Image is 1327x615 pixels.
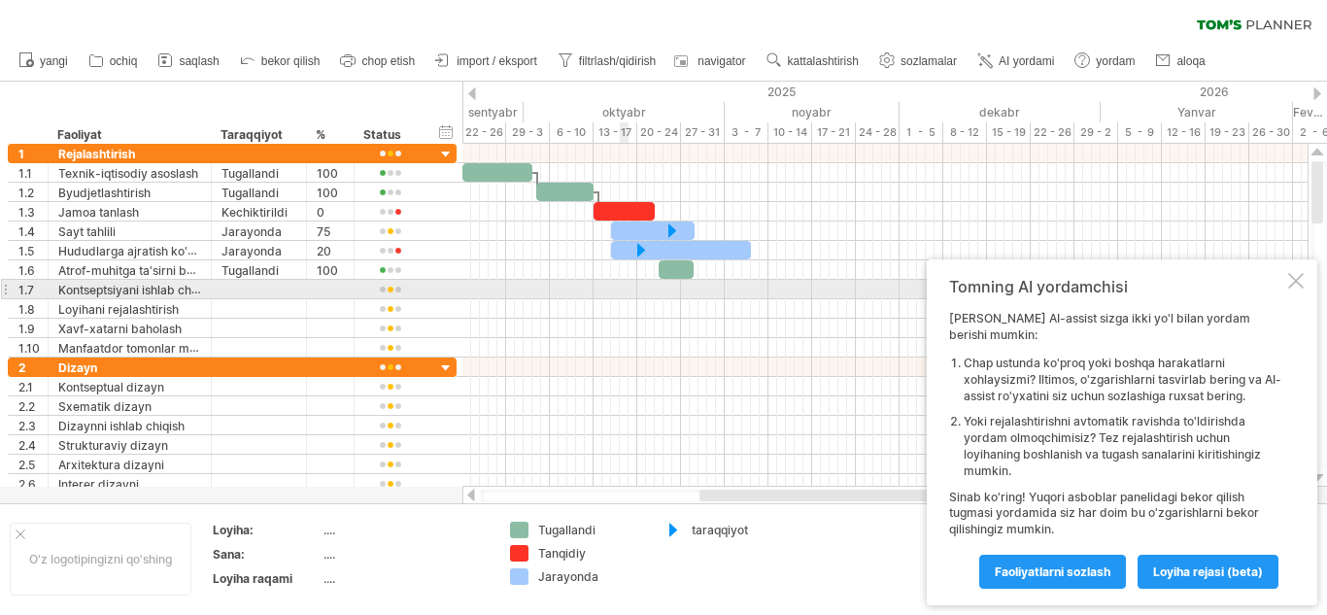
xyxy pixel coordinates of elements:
font: noyabr [792,105,832,120]
font: 2.1 [18,380,33,394]
font: 2.2 [18,399,35,414]
font: sozlamalar [901,54,957,68]
font: sentyabr [468,105,518,120]
font: Tugallandi [221,263,279,278]
div: 2025 yil oktyabr [524,102,725,122]
font: navigator [698,54,745,68]
a: import / eksport [430,49,543,74]
font: Taraqqiyot [221,127,283,142]
font: kattalashtirish [788,54,859,68]
font: 20 - 24 [640,125,678,139]
font: 22 - 26 [1034,125,1072,139]
font: Texnik-iqtisodiy asoslash [58,166,198,181]
font: AI yordami [999,54,1054,68]
font: oktyabr [602,105,646,120]
a: saqlash [153,49,224,74]
font: Jarayonda [221,224,282,239]
a: chop etish [335,49,421,74]
font: 5 - 9 [1125,125,1154,139]
font: 12 - 16 [1167,125,1201,139]
a: yordam [1070,49,1140,74]
font: 100 [317,263,338,278]
font: 1 [18,147,24,161]
font: 1.1 [18,166,32,181]
font: 2 [18,360,26,375]
a: loyiha rejasi (beta) [1138,555,1278,589]
font: 2.3 [18,419,36,433]
font: 1.10 [18,341,40,356]
a: aloqa [1150,49,1210,74]
font: Loyiha: [213,523,254,537]
a: bekor qilish [235,49,326,74]
font: Arxitektura dizayni [58,458,164,472]
font: .... [323,547,335,562]
font: .... [323,523,335,537]
font: 17 - 21 [817,125,850,139]
font: Kontseptsiyani ishlab chiqish [58,282,217,297]
a: sozlamalar [874,49,963,74]
font: Faoliyat [57,127,102,142]
font: 100 [317,186,338,200]
font: 2.6 [18,477,36,492]
font: import / eksport [457,54,537,68]
font: 1.2 [18,186,34,200]
font: taraqqiyot [692,523,748,537]
a: AI yordami [972,49,1060,74]
font: 29 - 2 [1080,125,1111,139]
font: Faoliyatlarni sozlash [995,564,1110,579]
font: Chap ustunda ko'proq yoki boshqa harakatlarni xohlaysizmi? Iltimos, o'zgarishlarni tasvirlab beri... [964,356,1281,403]
font: 2025 [767,85,796,99]
font: 8 - 12 [950,125,979,139]
font: Kontseptual dizayn [58,380,164,394]
font: Jamoa tanlash [58,205,139,220]
font: 1.3 [18,205,35,220]
font: dekabr [979,105,1020,120]
font: 20 [317,244,331,258]
font: Sana: [213,547,245,562]
font: Atrof-muhitga ta'sirni baholash [58,262,229,278]
font: 1.6 [18,263,35,278]
font: Manfaatdor tomonlar maslahati [58,340,232,356]
font: Rejalashtirish [58,147,135,161]
font: % [316,127,325,142]
font: 13 - 17 [598,125,631,139]
font: Byudjetlashtirish [58,186,151,200]
font: 100 [317,166,338,181]
font: 2.4 [18,438,36,453]
font: Sinab ko'ring! Yuqori asboblar panelidagi bekor qilish tugmasi yordamida siz har doim bu o'zgaris... [949,490,1259,537]
font: Dizayn [58,360,97,375]
font: 2026 [1200,85,1229,99]
font: .... [323,571,335,586]
font: 27 - 31 [685,125,720,139]
font: Jarayonda [538,569,598,584]
font: 15 - 19 [992,125,1026,139]
a: kattalashtirish [762,49,865,74]
font: Sxematik dizayn [58,399,152,414]
font: 75 [317,224,330,239]
font: 24 - 28 [859,125,897,139]
font: Interer dizayni [58,477,139,492]
font: Yanvar [1177,105,1216,120]
font: 10 - 14 [773,125,807,139]
font: Tugallandi [538,523,595,537]
font: 1.5 [18,244,34,258]
font: Jarayonda [221,244,282,258]
font: [PERSON_NAME] AI-assist sizga ikki yo'l bilan yordam berishi mumkin: [949,311,1250,342]
font: Tomning AI yordamchisi [949,277,1128,296]
div: 2025 yil dekabr [900,102,1101,122]
font: ochiq [110,54,138,68]
font: O'z logotipingizni qo'shing [29,552,172,566]
font: 1.7 [18,283,34,297]
a: ochiq [84,49,144,74]
font: Tugallandi [221,166,279,181]
font: Tugallandi [221,186,279,200]
a: Faoliyatlarni sozlash [979,555,1126,589]
font: 0 [317,205,324,220]
font: Loyihani rejalashtirish [58,302,179,317]
font: 1 - 5 [906,125,936,139]
font: 6 - 10 [557,125,586,139]
font: Yoki rejalashtirishni avtomatik ravishda to'ldirishda yordam olmoqchimisiz? Tez rejalashtirish uc... [964,414,1261,477]
font: yordam [1096,54,1135,68]
div: 2025 yil noyabr [725,102,900,122]
font: Tanqidiy [538,546,586,561]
